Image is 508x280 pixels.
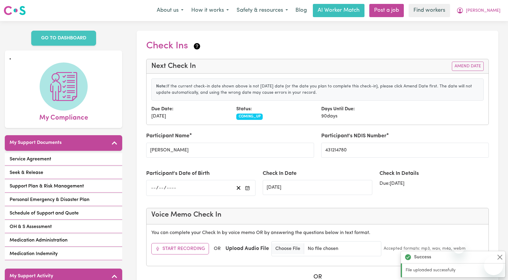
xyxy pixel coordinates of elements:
div: [DATE] [148,105,233,120]
span: / [164,185,166,191]
button: How it works [187,4,233,17]
label: Participant's NDIS Number [321,132,386,140]
a: Seek & Release [5,167,122,179]
strong: Note: [156,84,167,89]
iframe: Button to launch messaging window [484,256,503,275]
a: Personal Emergency & Disaster Plan [5,194,122,206]
div: Due: [DATE] [379,180,489,187]
a: Medication Administration [5,234,122,247]
p: You can complete your Check In by voice memo OR by answering the questions below in text format. [151,229,484,236]
h4: Next Check In [151,62,196,71]
button: Safety & resources [233,4,292,17]
p: File uploaded successfully [406,267,502,274]
span: Medication Indemnity [10,250,58,257]
a: Schedule of Support and Quote [5,207,122,220]
span: [PERSON_NAME] [466,8,500,14]
strong: Success [414,254,431,261]
h4: Voice Memo Check In [151,211,484,219]
iframe: Close message [453,242,465,254]
button: My Account [452,4,504,17]
a: OH & S Assessment [5,221,122,233]
input: ---- [166,184,177,192]
label: Check In Date [263,170,297,178]
label: Participant Name [146,132,189,140]
strong: Due Date: [151,107,174,111]
a: Careseekers logo [4,4,26,17]
span: OH & S Assessment [10,223,52,230]
a: Service Agreement [5,153,122,166]
h5: My Support Activity [10,273,53,279]
a: Blog [292,4,310,17]
button: Amend Date [452,62,484,71]
span: Schedule of Support and Quote [10,210,79,217]
button: Start Recording [151,243,209,254]
span: OR [214,245,221,252]
strong: Status: [236,107,252,111]
span: Seek & Release [10,169,43,176]
a: Find workers [409,4,450,17]
img: Careseekers logo [4,5,26,16]
label: Check In Details [379,170,419,178]
span: COMING_UP [236,114,263,120]
h2: Check Ins [146,40,201,52]
span: My Compliance [39,111,88,123]
input: -- [151,184,156,192]
a: Support Plan & Risk Management [5,180,122,193]
button: My Support Documents [5,135,122,151]
h5: My Support Documents [10,140,62,146]
a: AI Worker Match [313,4,364,17]
strong: Days Until Due: [321,107,355,111]
label: Upload Audio File [225,245,269,253]
a: Post a job [369,4,404,17]
input: -- [159,184,164,192]
div: 90 days [318,105,403,120]
label: Participant's Date of Birth [146,170,210,178]
span: Service Agreement [10,156,51,163]
p: If the current check-in date shown above is not [DATE] date (or the date you plan to complete thi... [156,83,479,96]
span: Medication Administration [10,237,68,244]
a: Medication Indemnity [5,248,122,260]
span: / [156,185,159,191]
button: About us [153,4,187,17]
span: Personal Emergency & Disaster Plan [10,196,89,203]
button: Close [496,254,503,261]
span: Support Plan & Risk Management [10,183,84,190]
a: GO TO DASHBOARD [31,31,96,46]
small: Accepted formats: mp3, wav, m4a, webm [384,245,465,252]
a: My Compliance [10,62,117,123]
